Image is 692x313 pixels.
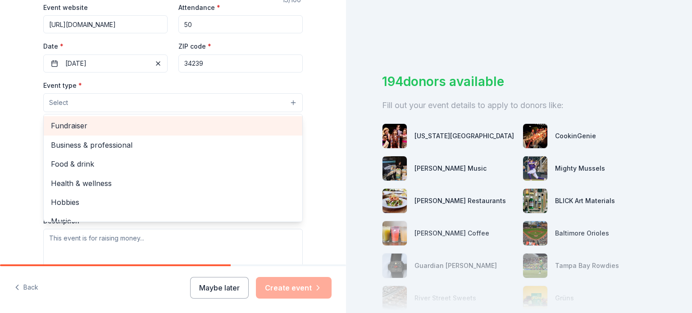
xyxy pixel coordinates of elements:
[51,158,295,170] span: Food & drink
[51,120,295,132] span: Fundraiser
[51,196,295,208] span: Hobbies
[49,97,68,108] span: Select
[43,93,303,112] button: Select
[43,114,303,222] div: Select
[51,177,295,189] span: Health & wellness
[51,139,295,151] span: Business & professional
[51,215,295,227] span: Music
